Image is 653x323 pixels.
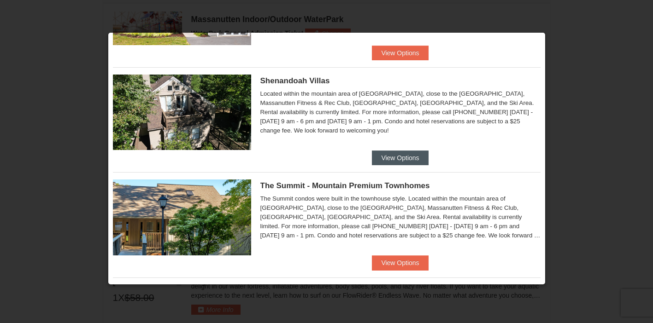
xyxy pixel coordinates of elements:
div: The Summit condos were built in the townhouse style. Located within the mountain area of [GEOGRAP... [260,194,541,240]
img: 19219034-1-0eee7e00.jpg [113,179,251,255]
button: View Options [372,46,428,60]
span: The Summit - Mountain Premium Townhomes [260,181,430,190]
img: 19219019-2-e70bf45f.jpg [113,75,251,150]
div: Located within the mountain area of [GEOGRAPHIC_DATA], close to the [GEOGRAPHIC_DATA], Massanutte... [260,89,541,135]
span: Shenandoah Villas [260,76,330,85]
button: View Options [372,255,428,270]
button: View Options [372,150,428,165]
